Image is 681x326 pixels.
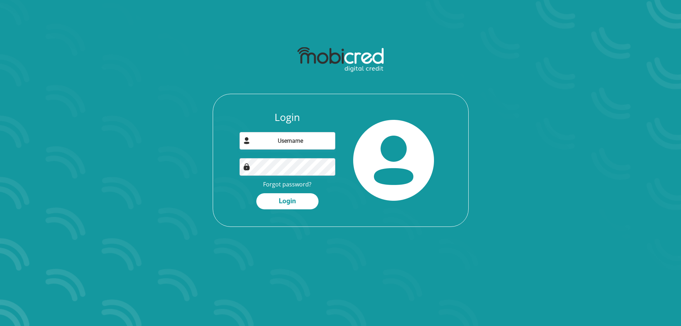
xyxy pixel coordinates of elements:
button: Login [256,193,319,209]
img: mobicred logo [297,47,384,72]
a: Forgot password? [263,180,311,188]
img: user-icon image [243,137,250,144]
img: Image [243,163,250,170]
input: Username [240,132,335,150]
h3: Login [240,111,335,123]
